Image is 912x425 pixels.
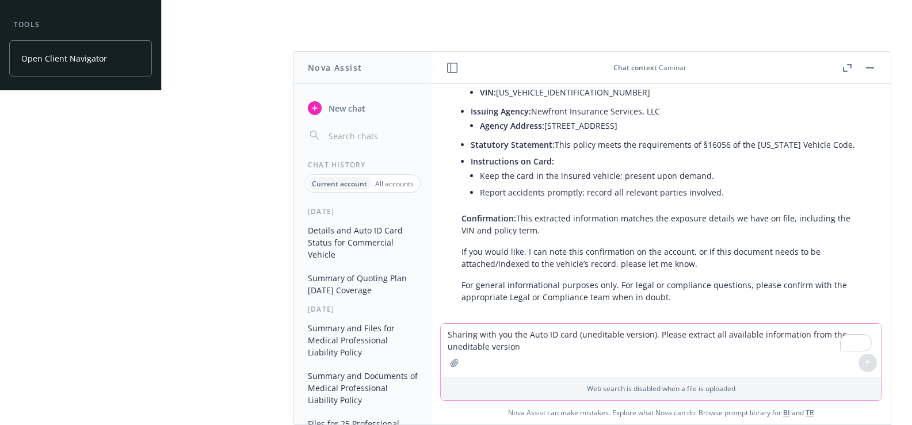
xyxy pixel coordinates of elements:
[461,246,861,270] p: If you would like, I can note this confirmation on the account, or if this document needs to be a...
[471,139,555,150] span: Statutory Statement:
[294,206,432,216] div: [DATE]
[461,213,516,224] span: Confirmation:
[480,167,861,184] li: Keep the card in the insured vehicle; present upon demand.
[783,408,790,418] a: BI
[303,269,422,300] button: Summary of Quoting Plan [DATE] Coverage
[303,98,422,118] button: New chat
[308,62,362,74] h1: Nova Assist
[471,103,861,136] li: Newfront Insurance Services, LLC
[471,136,861,153] li: This policy meets the requirements of §16056 of the [US_STATE] Vehicle Code.
[461,279,861,303] p: For general informational purposes only. For legal or compliance questions, please confirm with t...
[294,304,432,314] div: [DATE]
[459,63,840,72] div: : Caminar
[375,179,414,189] p: All accounts
[471,156,554,167] span: Instructions on Card:
[471,106,531,117] span: Issuing Agency:
[461,212,861,236] p: This extracted information matches the exposure details we have on file, including the VIN and po...
[480,184,861,201] li: Report accidents promptly; record all relevant parties involved.
[436,401,886,424] span: Nova Assist can make mistakes. Explore what Nova can do: Browse prompt library for and
[480,87,496,98] span: VIN:
[294,160,432,170] div: Chat History
[441,324,882,377] textarea: To enrich screen reader interactions, please activate Accessibility in Grammarly extension settings
[312,179,367,189] p: Current account
[480,117,861,134] li: [STREET_ADDRESS]
[303,319,422,362] button: Summary and Files for Medical Professional Liability Policy
[448,384,875,393] p: Web search is disabled when a file is uploaded
[9,19,152,30] div: Tools
[303,366,422,409] button: Summary and Documents of Medical Professional Liability Policy
[480,120,544,131] span: Agency Address:
[303,221,422,264] button: Details and Auto ID Card Status for Commercial Vehicle
[613,63,657,72] span: Chat context
[326,128,418,144] input: Search chats
[326,102,365,114] span: New chat
[21,52,107,64] span: Open Client Navigator
[480,84,861,101] li: [US_VEHICLE_IDENTIFICATION_NUMBER]
[806,408,814,418] a: TR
